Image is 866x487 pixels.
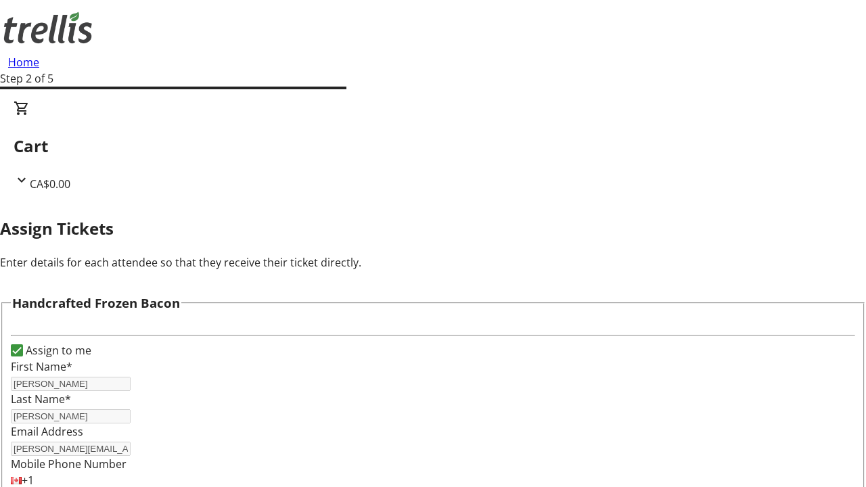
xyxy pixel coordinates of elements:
h3: Handcrafted Frozen Bacon [12,294,180,312]
span: CA$0.00 [30,177,70,191]
h2: Cart [14,134,852,158]
label: Assign to me [23,342,91,358]
label: First Name* [11,359,72,374]
label: Email Address [11,424,83,439]
div: CartCA$0.00 [14,100,852,192]
label: Last Name* [11,392,71,407]
label: Mobile Phone Number [11,457,127,471]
